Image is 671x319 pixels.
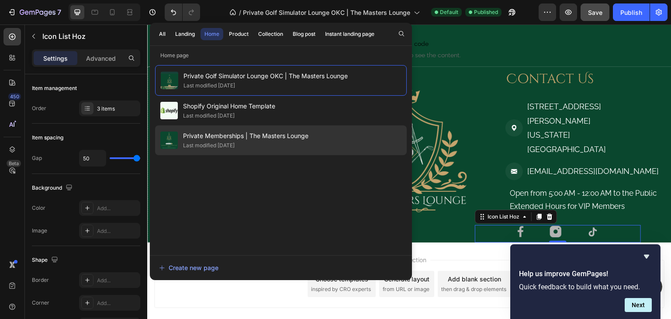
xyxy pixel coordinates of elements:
[18,208,157,218] h2: 💡 Share your ideas
[86,54,116,63] p: Advanced
[239,8,241,17] span: /
[289,28,319,40] button: Blog post
[32,104,46,112] div: Order
[32,299,49,307] div: Corner
[150,51,412,60] p: Home page
[242,231,283,240] span: Add section
[175,30,195,38] div: Landing
[97,277,138,284] div: Add...
[17,62,157,77] p: Hi there,
[437,199,454,217] a: Image Title
[159,263,218,272] div: Create new page
[87,239,175,274] button: Messages
[258,30,283,38] div: Collection
[18,164,146,173] div: Watch Youtube tutorials
[519,269,652,279] h2: Help us improve GemPages!
[150,14,166,30] div: Close
[17,18,76,29] img: logo
[155,28,169,40] button: All
[183,111,235,120] div: Last modified [DATE]
[225,28,252,40] button: Product
[32,84,77,92] div: Item management
[7,160,21,167] div: Beta
[294,261,359,269] span: then drag & drop elements
[93,14,111,31] img: Profile image for Sinclair
[235,261,282,269] span: from URL or image
[254,28,287,40] button: Collection
[97,105,138,113] div: 3 items
[18,234,157,251] button: Send Feedback
[201,28,223,40] button: Home
[237,250,283,259] div: Generate layout
[183,71,348,81] span: Private Golf Simulator Lounge OKC | The Masters Lounge
[183,81,235,90] div: Last modified [DATE]
[440,8,458,16] span: Default
[204,30,219,38] div: Home
[379,139,512,155] div: Rich Text Editor. Editing area: main
[641,251,652,262] button: Hide survey
[358,138,376,156] img: Alt Image
[588,9,602,16] span: Save
[367,201,380,214] a: Image Title
[18,221,157,230] div: Suggest features or report bugs here.
[183,101,275,111] span: Shopify Original Home Template
[97,227,138,235] div: Add...
[171,28,199,40] button: Landing
[402,201,415,214] img: Alt Image
[65,127,111,134] div: Drop element here
[358,95,376,113] img: Alt Image
[301,250,354,259] div: Add blank section
[581,3,609,21] button: Save
[379,74,488,133] div: Rich Text Editor. Editing area: main
[321,28,378,40] button: Instant landing page
[229,30,249,38] div: Product
[32,276,49,284] div: Border
[164,261,224,269] span: inspired by CRO experts
[116,260,146,267] span: Messages
[13,144,162,160] a: ❓Visit Help center
[625,298,652,312] button: Next question
[359,43,523,66] p: Contact Us
[42,31,137,42] p: Icon List Hoz
[183,131,308,141] span: Private Memberships | The Masters Lounge
[437,199,454,217] img: Alt Image
[127,14,144,31] img: Profile image for Henry
[339,188,374,196] div: Icon List Hoz
[32,182,74,194] div: Background
[362,161,512,190] div: Rich Text Editor. Editing area: main
[3,3,65,21] button: 7
[293,30,315,38] div: Blog post
[9,103,166,136] div: Send us a messageWe typically reply in under 30 minutes
[97,205,138,212] div: Add...
[18,180,146,189] div: Join community
[32,154,42,162] div: Gap
[380,104,488,132] p: [US_STATE][GEOGRAPHIC_DATA]
[183,141,235,150] div: Last modified [DATE]
[34,260,53,267] span: Home
[32,204,45,212] div: Color
[325,30,374,38] div: Instant landing page
[519,283,652,291] p: Quick feedback to build what you need.
[13,160,162,177] a: Watch Youtube tutorials
[519,251,652,312] div: Help us improve GemPages!
[168,250,221,259] div: Choose templates
[159,30,166,38] div: All
[32,134,63,142] div: Item spacing
[613,3,650,21] button: Publish
[97,299,138,307] div: Add...
[110,14,128,31] img: Profile image for Brian
[43,54,68,63] p: Settings
[363,162,512,176] p: Open from 5:00 AM - 12:00 AM to the Public
[17,77,157,92] p: How can we help?
[18,110,146,119] div: Send us a message
[8,93,21,100] div: 450
[18,119,146,128] div: We typically reply in under 30 minutes
[57,7,61,17] p: 7
[402,201,415,214] a: Image Title
[32,254,60,266] div: Shape
[80,150,106,166] input: Auto
[380,140,512,154] p: [EMAIL_ADDRESS][DOMAIN_NAME]
[474,8,498,16] span: Published
[380,75,488,104] p: [STREET_ADDRESS][PERSON_NAME]
[367,201,380,214] img: Alt Image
